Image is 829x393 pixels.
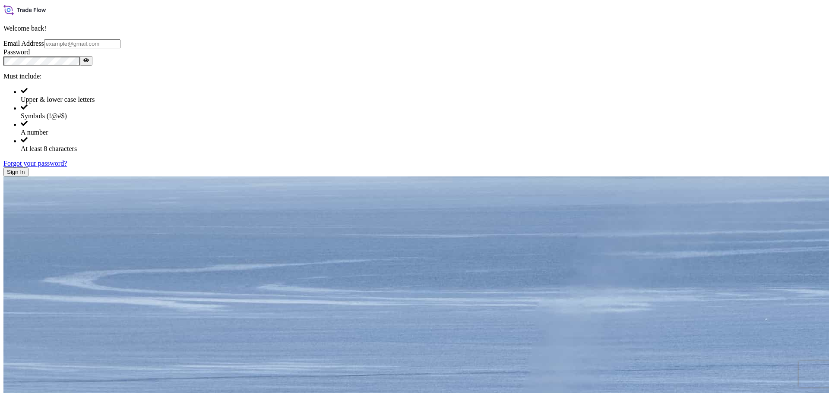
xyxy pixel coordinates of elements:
span: Sign In [7,169,25,175]
span: Upper & lower case letters [21,96,95,103]
span: A number [21,129,48,136]
span: At least 8 characters [21,145,77,152]
p: Welcome back! [3,25,826,32]
p: Must include: [3,72,826,80]
label: Password [3,48,30,56]
button: Sign In [3,167,28,176]
a: Forgot your password? [3,160,67,167]
span: Symbols (!@#$) [21,112,67,119]
button: Show password [80,56,92,66]
label: Email Address [3,40,44,47]
input: example@gmail.com [44,39,120,48]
